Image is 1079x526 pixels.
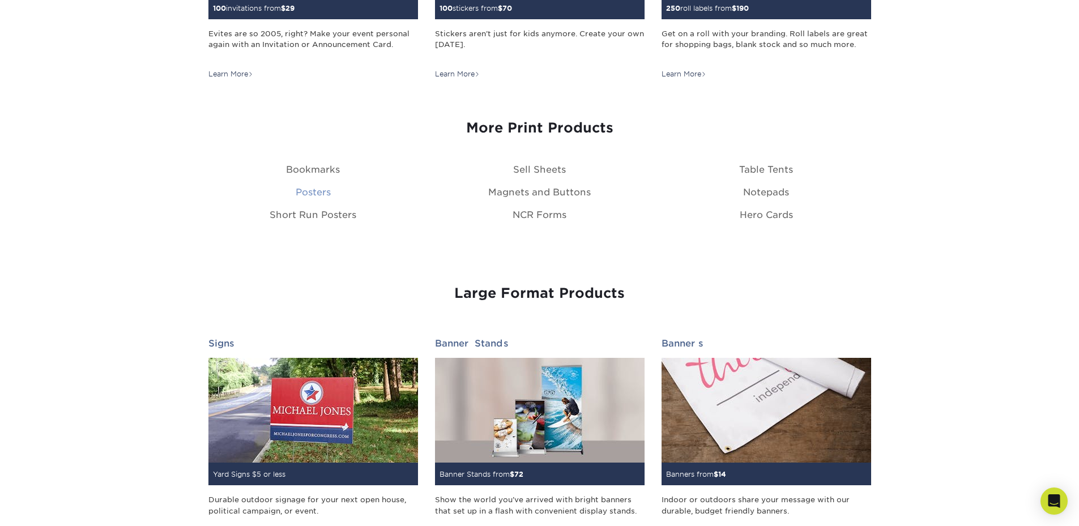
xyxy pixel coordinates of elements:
[662,358,871,463] img: Banners
[502,4,512,12] span: 70
[285,4,295,12] span: 29
[213,4,295,12] small: invitations from
[743,187,789,198] a: Notepads
[739,164,793,175] a: Table Tents
[488,187,591,198] a: Magnets and Buttons
[732,4,736,12] span: $
[514,470,523,478] span: 72
[440,4,512,12] small: stickers from
[662,28,871,61] div: Get on a roll with your branding. Roll labels are great for shopping bags, blank stock and so muc...
[435,28,645,61] div: Stickers aren't just for kids anymore. Create your own [DATE].
[208,69,253,79] div: Learn More
[666,4,680,12] span: 250
[435,338,645,349] h2: Banner Stands
[440,4,453,12] span: 100
[208,120,871,136] h3: More Print Products
[736,4,749,12] span: 190
[513,164,566,175] a: Sell Sheets
[435,358,645,463] img: Banner Stands
[662,338,871,349] h2: Banners
[213,470,285,478] small: Yard Signs $5 or less
[208,338,418,349] h2: Signs
[1040,487,1068,515] div: Open Intercom Messenger
[296,187,331,198] a: Posters
[286,164,340,175] a: Bookmarks
[208,285,871,302] h3: Large Format Products
[666,470,726,478] small: Banners from
[270,209,356,220] a: Short Run Posters
[718,470,726,478] span: 14
[714,470,718,478] span: $
[435,69,480,79] div: Learn More
[440,470,523,478] small: Banner Stands from
[208,28,418,61] div: Evites are so 2005, right? Make your event personal again with an Invitation or Announcement Card.
[498,4,502,12] span: $
[208,358,418,463] img: Signs
[740,209,793,220] a: Hero Cards
[213,4,226,12] span: 100
[510,470,514,478] span: $
[666,4,749,12] small: roll labels from
[281,4,285,12] span: $
[662,69,706,79] div: Learn More
[513,209,566,220] a: NCR Forms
